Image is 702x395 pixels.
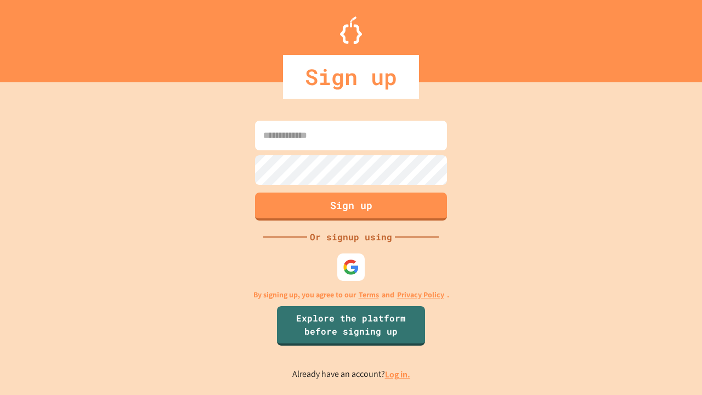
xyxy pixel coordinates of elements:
[359,289,379,301] a: Terms
[255,193,447,221] button: Sign up
[397,289,444,301] a: Privacy Policy
[343,259,359,275] img: google-icon.svg
[253,289,449,301] p: By signing up, you agree to our and .
[292,368,410,381] p: Already have an account?
[340,16,362,44] img: Logo.svg
[277,306,425,346] a: Explore the platform before signing up
[385,369,410,380] a: Log in.
[307,230,395,244] div: Or signup using
[283,55,419,99] div: Sign up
